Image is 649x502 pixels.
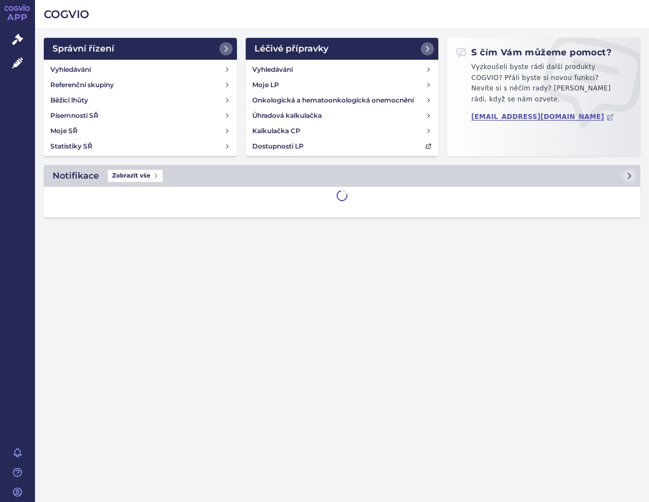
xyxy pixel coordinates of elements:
a: Moje LP [248,77,437,93]
a: Vyhledávání [248,62,437,77]
a: NotifikaceZobrazit vše [44,165,640,187]
a: Dostupnosti LP [248,139,437,154]
h2: Léčivé přípravky [254,42,328,55]
a: Statistiky SŘ [46,139,235,154]
a: Vyhledávání [46,62,235,77]
h4: Dostupnosti LP [252,141,304,152]
h4: Vyhledávání [50,64,91,75]
h2: COGVIO [44,7,640,22]
a: Onkologická a hematoonkologická onemocnění [248,93,437,108]
h2: Notifikace [53,169,99,182]
a: Referenční skupiny [46,77,235,93]
a: Správní řízení [44,38,237,60]
a: Léčivé přípravky [246,38,439,60]
h4: Onkologická a hematoonkologická onemocnění [252,95,414,106]
h4: Statistiky SŘ [50,141,92,152]
h4: Vyhledávání [252,64,293,75]
span: Zobrazit vše [108,170,163,182]
h4: Úhradová kalkulačka [252,110,322,121]
p: Vyzkoušeli byste rádi další produkty COGVIO? Přáli byste si novou funkci? Nevíte si s něčím rady?... [456,62,631,109]
h4: Moje LP [252,79,279,90]
a: Písemnosti SŘ [46,108,235,123]
a: Moje SŘ [46,123,235,139]
h4: Referenční skupiny [50,79,114,90]
h4: Kalkulačka CP [252,125,300,136]
h2: Správní řízení [53,42,114,55]
a: Běžící lhůty [46,93,235,108]
h4: Moje SŘ [50,125,78,136]
h4: Písemnosti SŘ [50,110,98,121]
a: Kalkulačka CP [248,123,437,139]
a: [EMAIL_ADDRESS][DOMAIN_NAME] [471,113,614,121]
a: Úhradová kalkulačka [248,108,437,123]
h2: S čím Vám můžeme pomoct? [456,47,611,59]
h4: Běžící lhůty [50,95,88,106]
